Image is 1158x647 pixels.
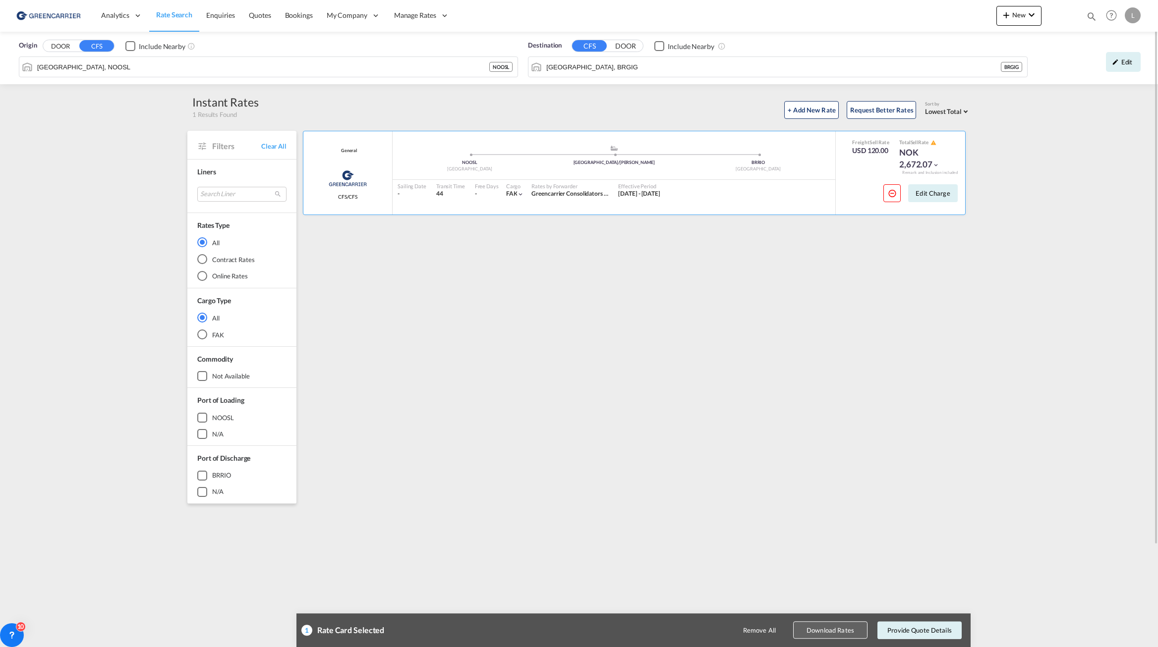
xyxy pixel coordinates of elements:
[197,237,287,247] md-radio-button: All
[531,190,669,197] span: Greencarrier Consolidators ([GEOGRAPHIC_DATA])
[197,413,287,423] md-checkbox: NOOSL
[475,190,477,198] div: -
[1000,9,1012,21] md-icon: icon-plus 400-fg
[197,429,287,439] md-checkbox: N/A
[79,40,114,52] button: CFS
[212,487,224,496] div: N/A
[506,182,524,190] div: Cargo
[996,6,1042,26] button: icon-plus 400-fgNewicon-chevron-down
[312,625,384,636] div: Rate Card Selected
[398,182,426,190] div: Sailing Date
[212,430,224,438] div: N/A
[475,182,499,190] div: Free Days
[686,166,830,172] div: [GEOGRAPHIC_DATA]
[326,166,370,191] img: Greencarrier Consolidators
[1106,52,1141,72] div: icon-pencilEdit
[932,162,939,168] md-icon: icon-chevron-down
[531,182,608,190] div: Rates by Forwarder
[608,41,643,52] button: DOOR
[531,190,608,198] div: Greencarrier Consolidators (Norway)
[888,189,897,198] md-icon: icon-minus-circle-outline
[285,11,313,19] span: Bookings
[197,329,287,339] md-radio-button: FAK
[1086,11,1097,26] div: icon-magnify
[608,146,620,151] md-icon: assets/icons/custom/ship-fill.svg
[101,10,129,20] span: Analytics
[654,41,714,51] md-checkbox: Checkbox No Ink
[925,108,962,115] span: Lowest Total
[125,41,185,51] md-checkbox: Checkbox No Ink
[398,166,542,172] div: [GEOGRAPHIC_DATA]
[572,40,607,52] button: CFS
[735,622,784,639] button: Remove All
[542,160,686,166] div: [GEOGRAPHIC_DATA]/[PERSON_NAME]
[197,396,244,404] span: Port of Loading
[197,167,216,176] span: Liners
[436,190,465,198] div: 44
[212,471,231,480] div: BRRIO
[546,59,1001,74] input: Search by Port
[192,110,237,119] span: 1 Results Found
[1001,62,1022,72] div: BRGIG
[1125,7,1141,23] div: L
[528,41,562,51] span: Destination
[327,10,367,20] span: My Company
[1026,9,1038,21] md-icon: icon-chevron-down
[899,147,949,170] div: NOK 2,672.07
[197,454,250,462] span: Port of Discharge
[301,625,312,636] div: 1
[877,621,962,639] button: Provide Quote Details
[1103,7,1120,24] span: Help
[187,42,195,50] md-icon: Unchecked: Ignores neighbouring ports when fetching rates.Checked : Includes neighbouring ports w...
[895,170,965,175] div: Remark and Inclusion included
[212,372,250,380] div: not available
[668,42,714,52] div: Include Nearby
[139,42,185,52] div: Include Nearby
[197,487,287,497] md-checkbox: N/A
[930,140,936,146] md-icon: icon-alert
[37,59,489,74] input: Search by Port
[339,148,357,154] span: General
[398,160,542,166] div: NOOSL
[869,139,878,145] span: Sell
[394,10,436,20] span: Manage Rates
[212,413,234,422] div: NOOSL
[911,139,919,145] span: Sell
[1086,11,1097,22] md-icon: icon-magnify
[1103,7,1125,25] div: Help
[15,4,82,27] img: e39c37208afe11efa9cb1d7a6ea7d6f5.png
[908,184,958,202] button: Edit Charge
[19,41,37,51] span: Origin
[197,296,231,306] div: Cargo Type
[398,190,426,198] div: -
[925,101,971,108] div: Sort by
[19,57,518,77] md-input-container: Oslo, NOOSL
[618,190,660,197] span: [DATE] - [DATE]
[212,141,261,152] span: Filters
[925,105,971,116] md-select: Select: Lowest Total
[261,142,287,151] span: Clear All
[197,220,230,230] div: Rates Type
[517,191,524,198] md-icon: icon-chevron-down
[506,190,518,197] span: FAK
[883,184,901,202] button: icon-minus-circle-outline
[618,182,660,190] div: Effective Period
[718,42,726,50] md-icon: Unchecked: Ignores neighbouring ports when fetching rates.Checked : Includes neighbouring ports w...
[43,41,78,52] button: DOOR
[156,10,192,19] span: Rate Search
[847,101,916,119] button: Request Better Rates
[784,101,839,119] button: + Add New Rate
[338,193,357,200] span: CFS/CFS
[793,622,868,639] button: Download Rates
[899,139,949,147] div: Total Rate
[852,146,889,156] div: USD 120.00
[1112,58,1119,65] md-icon: icon-pencil
[1000,11,1038,19] span: New
[197,471,287,481] md-checkbox: BRRIO
[852,139,889,146] div: Freight Rate
[192,94,259,110] div: Instant Rates
[249,11,271,19] span: Quotes
[528,57,1027,77] md-input-container: Rio de Janeiro, BRGIG
[197,355,233,363] span: Commodity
